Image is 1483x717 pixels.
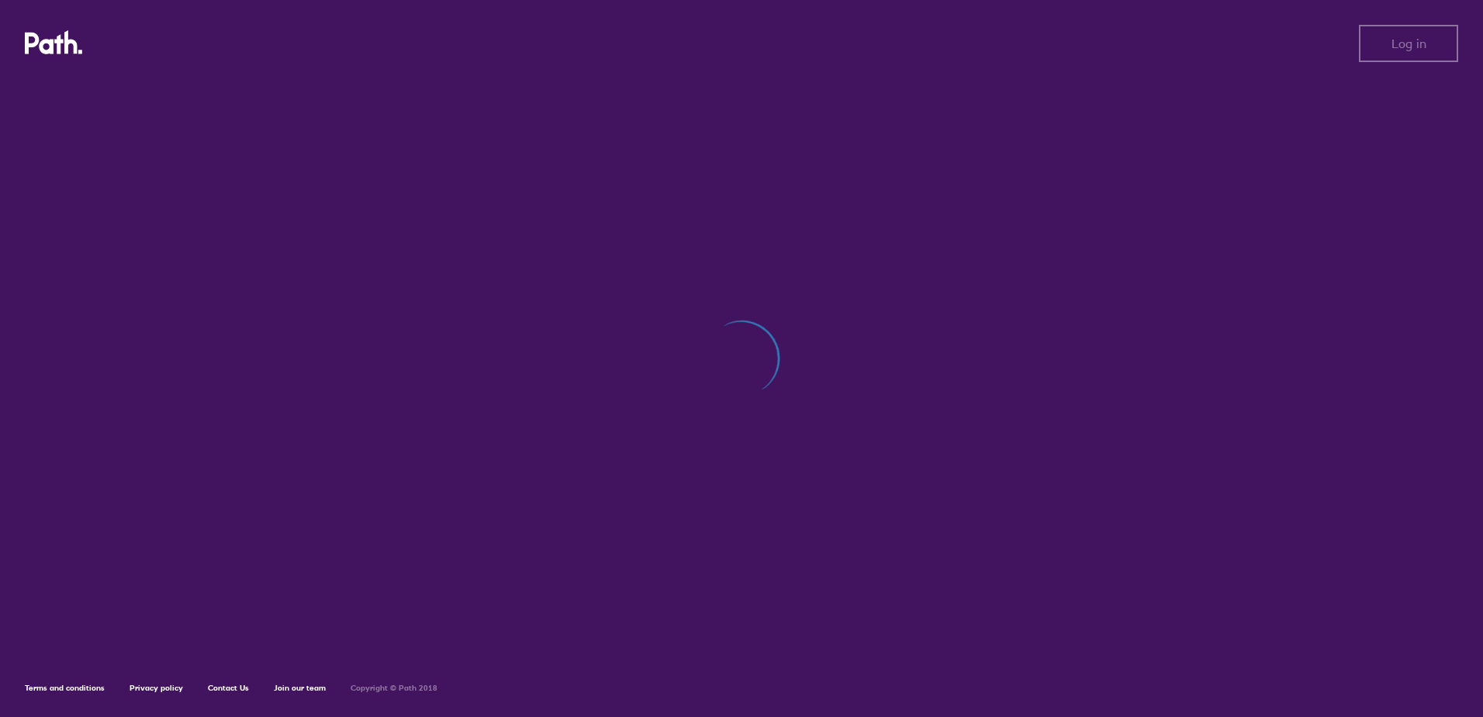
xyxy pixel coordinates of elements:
[351,684,437,693] h6: Copyright © Path 2018
[25,683,105,693] a: Terms and conditions
[1359,25,1458,62] button: Log in
[274,683,326,693] a: Join our team
[1391,36,1426,50] span: Log in
[208,683,249,693] a: Contact Us
[130,683,183,693] a: Privacy policy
